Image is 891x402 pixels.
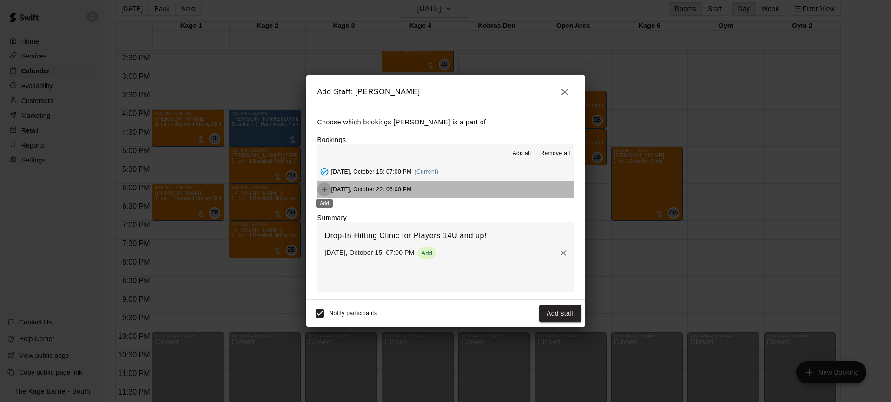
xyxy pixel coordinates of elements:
span: Notify participants [330,311,377,317]
label: Bookings [317,136,346,143]
span: Remove all [540,149,570,158]
span: Add all [513,149,531,158]
h6: Drop-In Hitting Clinic for Players 14U and up! [325,230,567,242]
p: [DATE], October 15: 07:00 PM [325,248,415,257]
button: Add[DATE], October 22: 06:00 PM [317,181,574,198]
button: Added - Collect Payment [317,165,331,179]
button: Remove [556,246,570,260]
button: Add all [507,146,536,161]
label: Summary [317,213,347,222]
button: Add staff [539,305,581,322]
button: Added - Collect Payment[DATE], October 15: 07:00 PM(Current) [317,163,574,181]
span: (Current) [415,169,439,175]
div: Add [316,199,333,208]
span: [DATE], October 22: 06:00 PM [331,186,412,193]
span: Add [317,186,331,193]
h2: Add Staff: [PERSON_NAME] [306,75,585,109]
button: Remove all [536,146,574,161]
span: [DATE], October 15: 07:00 PM [331,169,412,175]
p: Choose which bookings [PERSON_NAME] is a part of [317,117,574,128]
span: Add [418,250,436,257]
